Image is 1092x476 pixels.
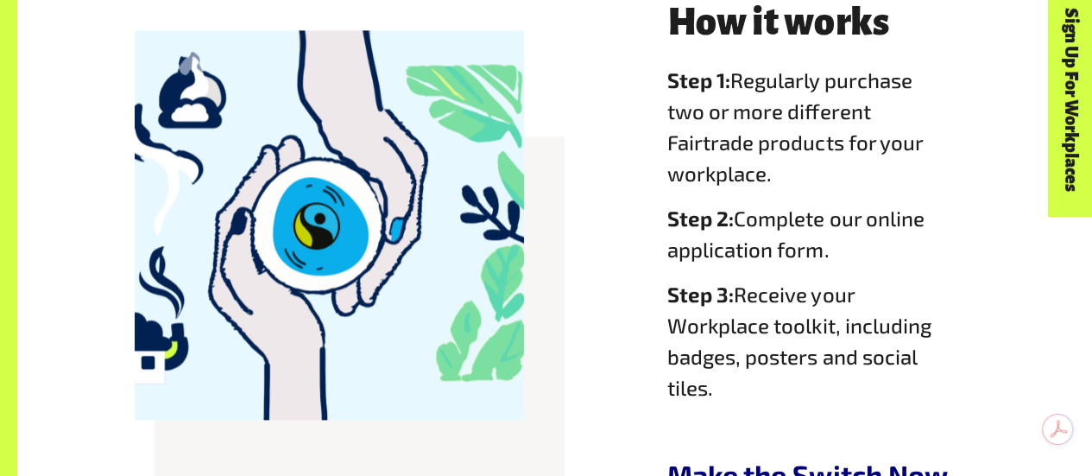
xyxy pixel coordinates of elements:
span: Regularly purchase two or more different Fairtrade products for your workplace. [667,67,922,186]
span: Receive your Workplace toolkit, including badges, posters and social tiles. [667,282,931,400]
strong: Step 2: [667,206,734,231]
strong: Step 3: [667,282,734,307]
span: Complete our online application form. [667,206,924,262]
strong: Step 1: [667,67,730,92]
h3: How it works [667,3,975,44]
